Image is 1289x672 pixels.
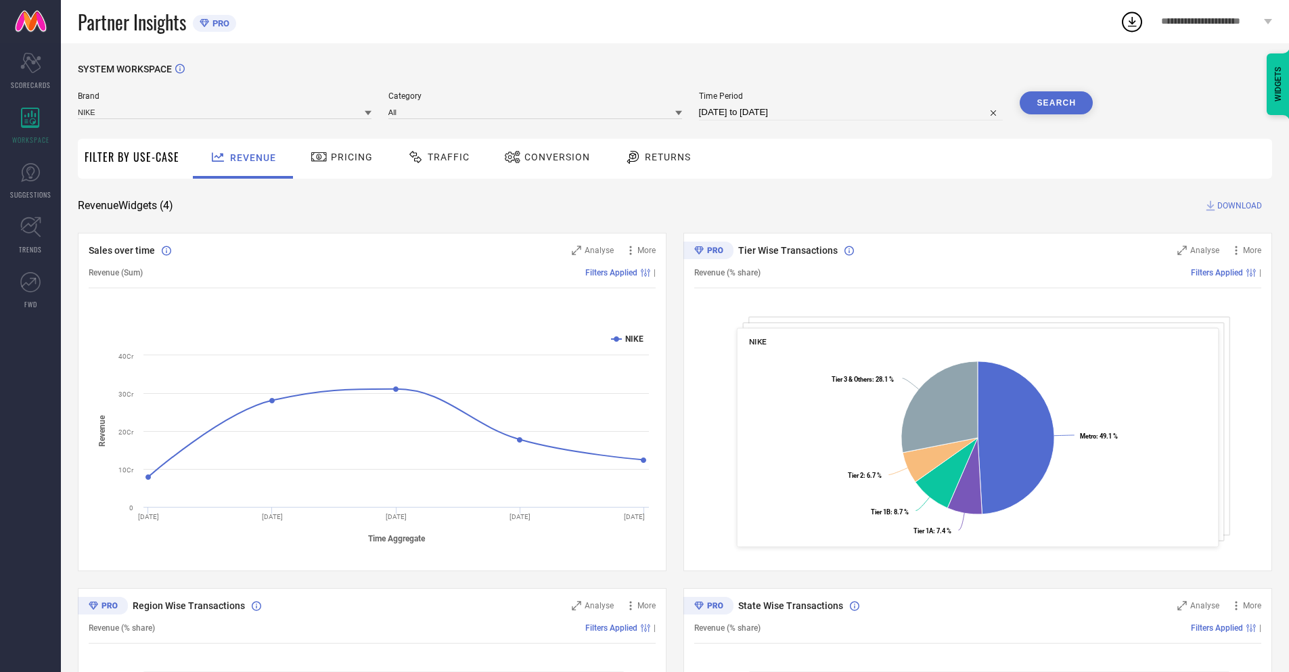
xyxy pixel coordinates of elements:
span: Time Period [699,91,1003,101]
span: Region Wise Transactions [133,600,245,611]
span: Revenue (% share) [89,623,155,633]
span: Revenue Widgets ( 4 ) [78,199,173,212]
text: : 49.1 % [1080,432,1118,440]
span: FWD [24,299,37,309]
span: SCORECARDS [11,80,51,90]
span: TRENDS [19,244,42,254]
span: Returns [645,152,691,162]
tspan: Tier 3 & Others [832,376,872,383]
span: More [637,246,656,255]
span: | [1259,268,1261,277]
input: Select time period [699,104,1003,120]
svg: Zoom [1177,601,1187,610]
svg: Zoom [572,601,581,610]
span: Filter By Use-Case [85,149,179,165]
tspan: Metro [1080,432,1096,440]
span: Tier Wise Transactions [738,245,838,256]
text: 10Cr [118,466,134,474]
span: DOWNLOAD [1217,199,1262,212]
text: : 6.7 % [848,472,882,479]
text: 0 [129,504,133,512]
span: Sales over time [89,245,155,256]
span: Analyse [585,601,614,610]
span: Revenue (Sum) [89,268,143,277]
span: | [654,623,656,633]
text: [DATE] [624,513,645,520]
span: Partner Insights [78,8,186,36]
tspan: Tier 1B [871,508,890,516]
span: SUGGESTIONS [10,189,51,200]
span: State Wise Transactions [738,600,843,611]
span: Filters Applied [1191,623,1243,633]
span: Category [388,91,682,101]
span: Filters Applied [585,623,637,633]
svg: Zoom [1177,246,1187,255]
div: Premium [683,597,733,617]
text: : 7.4 % [913,527,951,535]
svg: Zoom [572,246,581,255]
span: Analyse [1190,246,1219,255]
button: Search [1020,91,1093,114]
span: Filters Applied [1191,268,1243,277]
tspan: Tier 2 [848,472,863,479]
tspan: Revenue [97,415,107,447]
span: PRO [209,18,229,28]
span: Brand [78,91,371,101]
span: WORKSPACE [12,135,49,145]
span: | [1259,623,1261,633]
text: [DATE] [138,513,159,520]
span: Revenue (% share) [694,268,761,277]
span: Conversion [524,152,590,162]
span: | [654,268,656,277]
text: [DATE] [510,513,530,520]
span: Pricing [331,152,373,162]
text: 20Cr [118,428,134,436]
div: Open download list [1120,9,1144,34]
tspan: Tier 1A [913,527,934,535]
span: Revenue (% share) [694,623,761,633]
span: More [637,601,656,610]
span: Analyse [585,246,614,255]
tspan: Time Aggregate [368,534,426,543]
span: More [1243,246,1261,255]
span: NIKE [749,337,767,346]
span: Analyse [1190,601,1219,610]
span: Revenue [230,152,276,163]
div: Premium [683,242,733,262]
text: NIKE [625,334,643,344]
span: Traffic [428,152,470,162]
span: Filters Applied [585,268,637,277]
text: : 8.7 % [871,508,909,516]
text: : 28.1 % [832,376,894,383]
text: 40Cr [118,353,134,360]
span: More [1243,601,1261,610]
text: [DATE] [262,513,283,520]
div: Premium [78,597,128,617]
span: SYSTEM WORKSPACE [78,64,172,74]
text: 30Cr [118,390,134,398]
text: [DATE] [386,513,407,520]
